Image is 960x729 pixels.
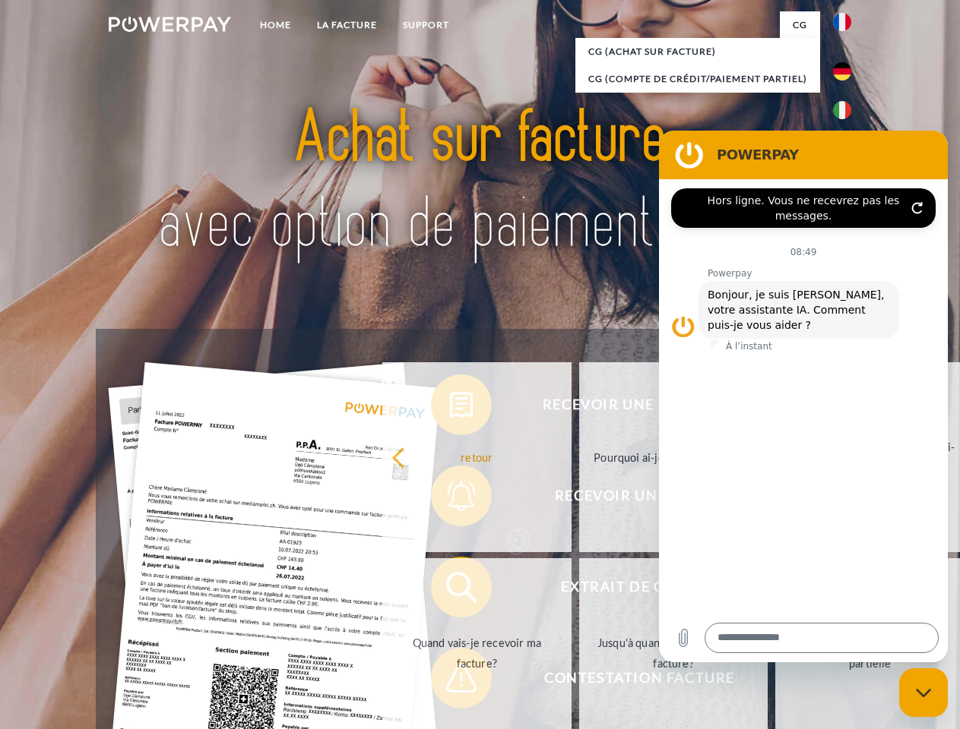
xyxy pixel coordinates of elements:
[391,447,562,467] div: retour
[390,11,462,39] a: Support
[899,668,948,717] iframe: Bouton de lancement de la fenêtre de messagerie, conversation en cours
[109,17,231,32] img: logo-powerpay-white.svg
[588,633,759,674] div: Jusqu'à quand dois-je payer ma facture?
[575,38,820,65] a: CG (achat sur facture)
[575,65,820,93] a: CG (Compte de crédit/paiement partiel)
[588,447,759,467] div: Pourquoi ai-je reçu une facture?
[833,101,851,119] img: it
[247,11,304,39] a: Home
[391,633,562,674] div: Quand vais-je recevoir ma facture?
[833,13,851,31] img: fr
[304,11,390,39] a: LA FACTURE
[833,62,851,80] img: de
[145,73,815,291] img: title-powerpay_fr.svg
[659,131,948,662] iframe: Fenêtre de messagerie
[780,11,820,39] a: CG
